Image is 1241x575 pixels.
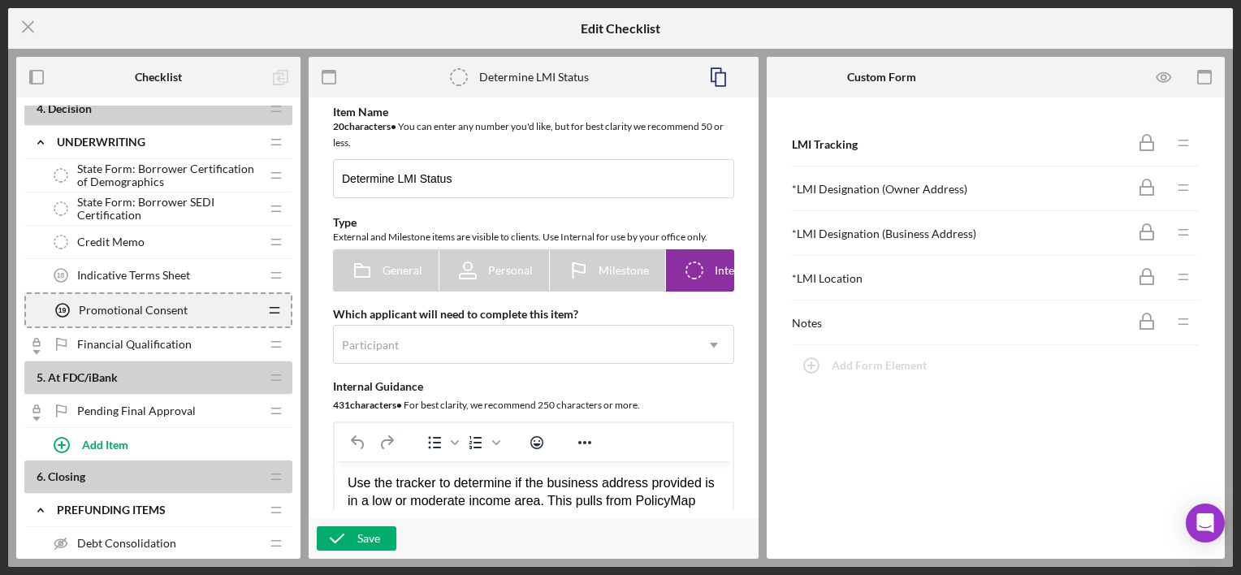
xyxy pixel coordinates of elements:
span: Internal [715,264,755,277]
button: Undo [344,431,372,454]
span: Closing [48,469,85,483]
span: Pending Final Approval [77,404,196,417]
div: * LMI Designation (Business Address) [792,227,1126,240]
div: Participant [342,339,399,352]
tspan: 18 [57,271,65,279]
span: General [383,264,422,277]
div: * LMI Location [792,272,1126,285]
span: 6 . [37,469,45,483]
span: Promotional Consent [79,304,188,317]
span: State Form: Borrower SEDI Certification [77,196,260,222]
span: Debt Consolidation [77,537,176,550]
span: 4 . [37,102,45,115]
b: 431 character s • [333,399,402,411]
b: 20 character s • [333,120,396,132]
span: 5 . [37,370,45,384]
div: Bullet list [421,431,461,454]
div: Item Name [333,106,734,119]
span: Milestone [599,264,649,277]
div: * LMI Designation (Owner Address) [792,183,1126,196]
div: For best clarity, we recommend 250 characters or more. [333,397,734,413]
button: Redo [373,431,400,454]
div: Prefunding Items [57,504,260,517]
button: Add Item [41,428,292,460]
span: State Form: Borrower Certification of Demographics [77,162,260,188]
span: Personal [488,264,533,277]
span: At FDC/iBank [48,370,118,384]
button: Save [317,526,396,551]
b: Checklist [135,71,182,84]
b: LMI Tracking [792,137,858,151]
span: Indicative Terms Sheet [77,269,190,282]
div: Type [333,216,734,229]
button: Reveal or hide additional toolbar items [571,431,599,454]
div: Numbered list [462,431,503,454]
button: Add Form Element [791,349,943,382]
div: Add Item [82,429,128,460]
div: Determine LMI Status [479,71,589,84]
div: Underwriting [57,136,260,149]
div: Internal Guidance [333,380,734,393]
h5: Edit Checklist [581,21,660,36]
div: Notes [792,317,1126,330]
div: Add Form Element [832,349,927,382]
span: Credit Memo [77,236,145,249]
b: Custom Form [847,71,916,84]
div: You can enter any number you'd like, but for best clarity we recommend 50 or less. [333,119,734,151]
div: External and Milestone items are visible to clients. Use Internal for use by your office only. [333,229,734,245]
div: Save [357,526,380,551]
button: Emojis [523,431,551,454]
tspan: 19 [58,306,67,314]
div: Open Intercom Messenger [1186,504,1225,543]
div: Which applicant will need to complete this item? [333,308,734,321]
span: Financial Qualification [77,338,192,351]
span: Decision [48,102,92,115]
